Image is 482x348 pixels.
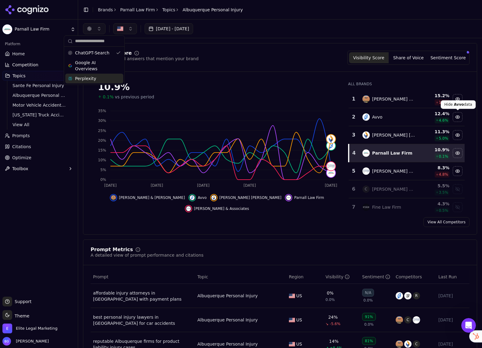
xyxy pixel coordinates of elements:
[91,51,132,56] div: Visibility Score
[289,318,295,322] img: US flag
[439,100,448,105] span: 1.2 %
[2,71,75,81] button: Topics
[325,183,337,188] tspan: [DATE]
[197,341,258,347] a: Albuquerque Personal Injury
[2,337,49,346] button: Open user button
[26,97,110,110] div: Status: Cognizo App experiencing degraded performance
[182,7,243,13] span: Albuquerque Personal Injury
[2,142,75,152] a: Citations
[12,144,31,150] span: Citations
[351,113,356,121] div: 2
[93,290,192,302] a: affordable injury attorneys in [GEOGRAPHIC_DATA] with payment plans
[98,148,106,152] tspan: 15%
[396,274,422,280] span: Competitors
[110,194,185,201] button: Hide keller & keller data
[98,129,106,133] tspan: 25%
[98,119,106,123] tspan: 30%
[81,206,102,210] span: Messages
[10,81,68,90] a: Sante Fe Personal Injury
[362,203,370,211] img: fine law firm
[420,129,449,135] div: 11.3 %
[12,313,29,318] span: Theme
[93,314,192,326] a: best personal injury lawyers in [GEOGRAPHIC_DATA] for car accidents
[23,206,37,210] span: Home
[13,133,110,159] div: We are continuing to work on a fix for this incident. Some users may notice citation attributions...
[327,169,335,177] img: parnall law firm
[349,108,465,126] tr: 2avvoAvvo12.4%4.6%Hide avvo data
[396,292,403,299] img: avvo
[286,270,323,284] th: Region
[372,132,415,138] div: [PERSON_NAME] [PERSON_NAME]
[75,75,96,82] span: Perplexity
[348,82,465,86] div: All Brands
[12,12,58,21] img: logo
[162,7,175,13] a: Topics
[151,183,163,188] tspan: [DATE]
[327,141,335,150] img: avvo
[363,298,373,303] span: 0.0%
[2,164,75,174] button: Toolbox
[326,321,329,326] span: ↘
[197,183,210,188] tspan: [DATE]
[98,109,106,113] tspan: 35%
[404,292,412,299] img: szantho law firm
[296,317,302,323] span: US
[119,195,185,200] span: [PERSON_NAME] & [PERSON_NAME]
[100,168,106,172] tspan: 5%
[362,131,370,139] img: singleton schreiber
[444,102,472,107] p: Hide data
[453,148,462,158] button: Hide parnall law firm data
[352,149,356,157] div: 4
[12,133,30,139] span: Prompts
[349,90,465,108] tr: 1keller & keller[PERSON_NAME] & [PERSON_NAME]15.2%1.2%Hide keller & keller data
[372,114,383,120] div: Avvo
[6,72,116,89] div: Send us a message
[88,10,101,22] img: Profile image for Alp
[194,206,249,211] span: [PERSON_NAME] & Associates
[396,316,403,324] img: keller & keller
[461,318,476,333] iframe: Intercom live chat
[210,194,281,201] button: Hide singleton schreiber data
[439,136,448,141] span: 5.0 %
[364,322,374,327] span: 0.0%
[115,94,154,100] span: vs previous period
[349,52,389,63] button: Visibility Score
[100,178,106,182] tspan: 0%
[362,95,370,103] img: keller & keller
[453,166,462,176] button: Hide will ferguson & associates data
[438,274,457,280] span: Last Run
[12,155,31,161] span: Optimize
[10,111,68,119] a: [US_STATE] Truck Accident
[453,202,462,212] button: Show fine law firm data
[2,60,75,70] button: Competition
[12,299,31,305] span: Support
[186,206,191,211] img: will ferguson & associates
[285,194,324,201] button: Hide parnall law firm data
[351,131,356,139] div: 3
[197,274,208,280] span: Topic
[453,184,462,194] button: Show caruso law offices data
[93,274,108,280] span: Prompt
[362,113,370,121] img: avvo
[372,204,401,210] div: Fine Law Firm
[6,169,116,211] div: New in [GEOGRAPHIC_DATA]: More Models, Sentiment Scores, and Prompt Insights!
[453,112,462,122] button: Hide avvo data
[13,339,49,344] span: [PERSON_NAME]
[198,195,207,200] span: Avvo
[91,247,133,252] div: Prompt Metrics
[91,56,199,62] div: Percentage of AI answers that mention your brand
[389,52,428,63] button: Share of Voice
[104,183,117,188] tspan: [DATE]
[289,294,295,298] img: US flag
[351,185,356,193] div: 6
[6,92,116,115] div: Status: Cognizo App experiencing degraded performance
[103,94,114,100] span: 0.1%
[10,91,68,100] a: Albuquerque Personal Injury
[420,147,449,153] div: 10.9 %
[12,166,28,172] span: Toolbox
[362,185,370,193] span: C
[330,321,340,326] span: -5.6%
